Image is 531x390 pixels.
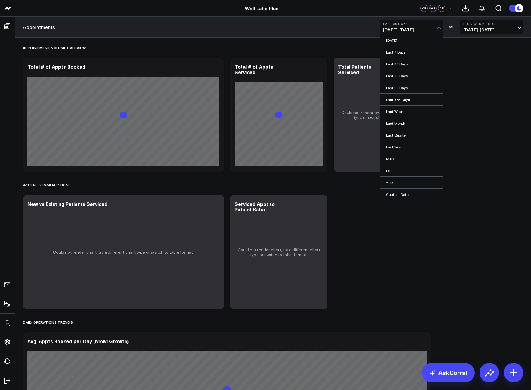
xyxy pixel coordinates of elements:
span: + [449,6,452,10]
span: [DATE] - [DATE] [383,27,440,32]
a: Last Week [380,106,443,117]
a: Last 60 Days [380,70,443,82]
a: Appointments [23,24,55,30]
a: YTD [380,177,443,188]
a: Custom Dates [380,189,443,200]
a: Last 90 Days [380,82,443,93]
a: AskCorral [422,363,475,382]
a: Last 7 Days [380,46,443,58]
a: [DATE] [380,34,443,46]
button: + [447,5,454,12]
a: Last Year [380,141,443,153]
div: Avg. Appts Booked per Day (MoM Growth) [27,338,129,344]
button: Previous Period[DATE]-[DATE] [460,20,523,34]
div: Serviced Appt to Patient Ratio [235,200,275,213]
div: VS [446,25,457,29]
a: Last Quarter [380,129,443,141]
a: Well Labs Plus [245,5,278,12]
b: Previous Period [463,22,520,26]
div: Total # of Appts Booked [27,63,85,70]
div: Total Patients Serviced [338,63,371,75]
p: Could not render chart, try a different chart type or switch to table format. [236,247,321,257]
div: Daily Operations Trends [23,315,73,329]
b: Last 30 Days [383,22,440,26]
a: MTD [380,153,443,165]
p: Could not render chart, try a different chart type or switch to table format. [53,250,194,255]
div: CS [420,5,428,12]
div: Total # of Appts Serviced [235,63,273,75]
button: Last 30 Days[DATE]-[DATE] [380,20,443,34]
div: CB [438,5,445,12]
a: Last 30 Days [380,58,443,70]
div: New vs Existing Patients Serviced [27,200,108,207]
p: Could not render chart, try a different chart type or switch to table format. [340,110,425,120]
span: [DATE] - [DATE] [463,27,520,32]
a: Last Month [380,117,443,129]
a: QTD [380,165,443,176]
div: MP [429,5,437,12]
div: Appointment Volume Overview [23,41,86,55]
div: Patient Segmentation [23,178,69,192]
a: Last 365 Days [380,94,443,105]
